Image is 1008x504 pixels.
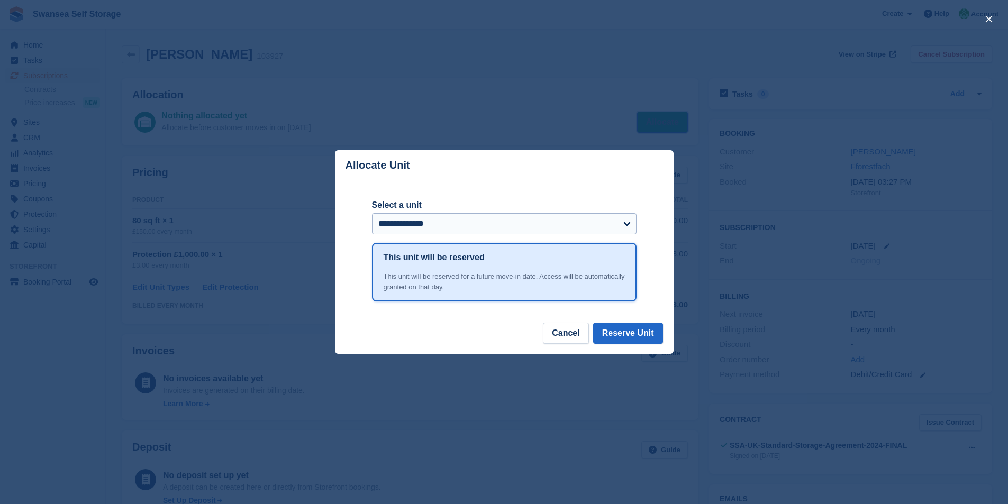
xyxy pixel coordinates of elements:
[593,323,663,344] button: Reserve Unit
[384,251,485,264] h1: This unit will be reserved
[346,159,410,171] p: Allocate Unit
[980,11,997,28] button: close
[543,323,588,344] button: Cancel
[384,271,625,292] div: This unit will be reserved for a future move-in date. Access will be automatically granted on tha...
[372,199,637,212] label: Select a unit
